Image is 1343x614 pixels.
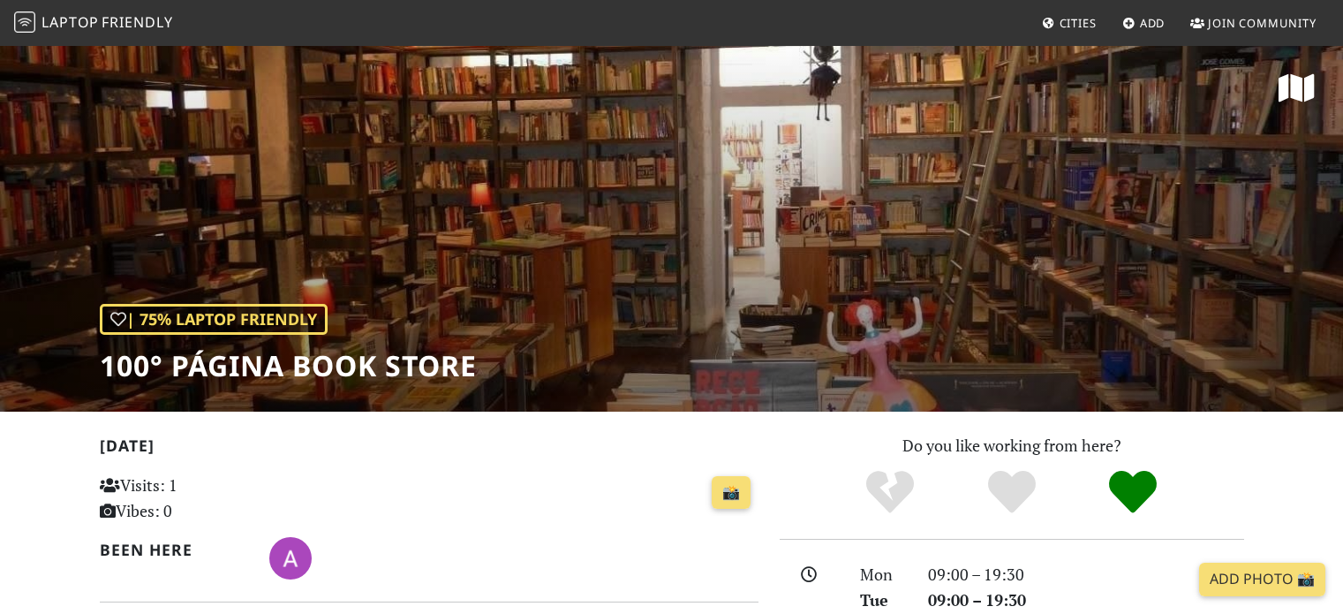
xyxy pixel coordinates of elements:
h2: Been here [100,541,249,559]
div: | 75% Laptop Friendly [100,304,328,335]
h2: [DATE] [100,436,758,462]
span: Laptop [41,12,99,32]
span: Add [1140,15,1166,31]
a: Add [1115,7,1173,39]
div: Definitely! [1072,468,1194,517]
h1: 100° Página Book store [100,349,477,383]
span: Ana Antunes [269,546,312,567]
p: Visits: 1 Vibes: 0 [100,473,306,524]
a: Join Community [1183,7,1324,39]
div: Mon [849,562,917,587]
a: LaptopFriendly LaptopFriendly [14,8,173,39]
img: LaptopFriendly [14,11,35,33]
span: Friendly [102,12,172,32]
span: Cities [1060,15,1097,31]
div: 09:00 – 19:30 [917,587,1255,613]
span: Join Community [1208,15,1317,31]
a: Add Photo 📸 [1199,563,1325,596]
a: 📸 [712,476,751,510]
div: 09:00 – 19:30 [917,562,1255,587]
div: Yes [951,468,1073,517]
img: 3403-ana.jpg [269,537,312,580]
a: Cities [1035,7,1104,39]
div: Tue [849,587,917,613]
p: Do you like working from here? [780,433,1244,459]
div: No [829,468,951,517]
